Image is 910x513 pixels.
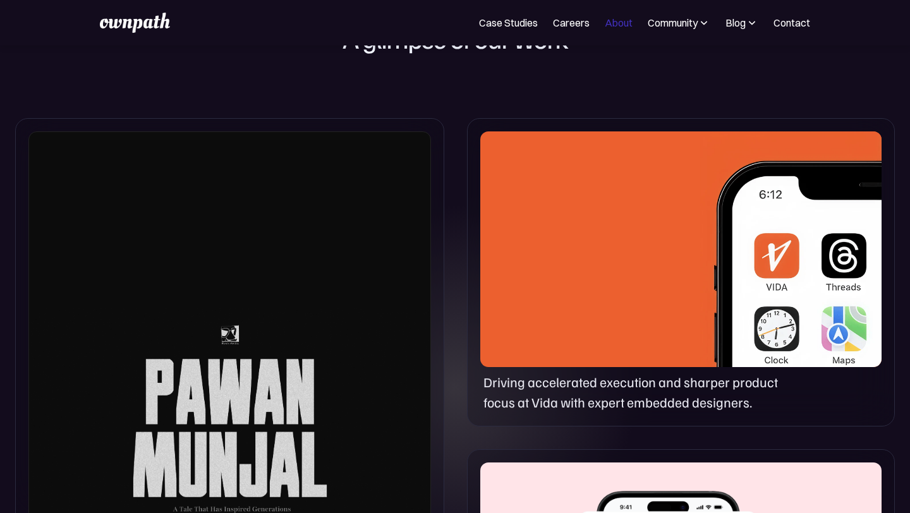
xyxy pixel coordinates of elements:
[483,372,794,413] p: Driving accelerated execution and sharper product focus at Vida with expert embedded designers.
[648,15,698,30] div: Community
[773,15,810,30] a: Contact
[725,15,758,30] div: Blog
[605,15,633,30] a: About
[725,15,746,30] div: Blog
[553,15,590,30] a: Careers
[479,15,538,30] a: Case Studies
[648,15,710,30] div: Community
